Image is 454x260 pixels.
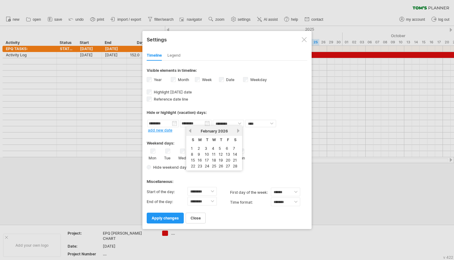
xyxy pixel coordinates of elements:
[190,151,194,157] a: 8
[197,145,200,151] a: 2
[149,154,156,160] label: Mon
[147,51,162,61] div: Timeline
[192,137,194,142] span: Sunday
[147,197,187,207] label: End of the day:
[147,68,307,75] div: Visible elements in timeline:
[197,157,203,163] a: 16
[220,137,222,142] span: Thursday
[147,187,187,197] label: Start of the day:
[211,151,216,157] a: 11
[204,145,208,151] a: 3
[225,163,231,169] a: 27
[190,145,193,151] a: 1
[234,137,237,142] span: Saturday
[232,157,238,163] a: 21
[147,173,307,185] div: Miscellaneous:
[186,213,206,223] a: close
[167,51,181,61] div: Legend
[147,135,307,147] div: Weekend days:
[190,163,196,169] a: 22
[218,151,223,157] a: 12
[147,34,307,45] div: Settings
[148,128,172,132] a: add new date
[188,128,192,133] a: previous
[204,151,210,157] a: 10
[218,163,224,169] a: 26
[249,77,267,82] label: Weekday
[218,129,228,133] span: 2026
[191,216,201,220] span: close
[232,151,238,157] a: 14
[218,145,221,151] a: 5
[197,151,201,157] a: 9
[211,145,215,151] a: 4
[204,157,209,163] a: 17
[204,163,210,169] a: 24
[197,163,203,169] a: 23
[218,157,224,163] a: 19
[225,77,234,82] label: Date
[153,90,192,94] span: Highlight [DATE] date
[225,145,229,151] a: 6
[190,157,195,163] a: 15
[211,163,217,169] a: 25
[232,163,238,169] a: 28
[232,145,236,151] a: 7
[178,154,186,160] label: Wed
[225,151,231,157] a: 13
[211,157,217,163] a: 18
[177,77,189,82] label: Month
[147,110,307,115] div: Hide or highlight (vacation) days:
[147,213,184,223] a: apply changes
[163,154,171,160] label: Tue
[151,165,188,170] span: Hide weekend days
[201,129,217,133] span: February
[153,77,162,82] label: Year
[225,157,231,163] a: 20
[212,137,216,142] span: Wednesday
[206,137,208,142] span: Tuesday
[198,137,202,142] span: Monday
[230,188,271,197] label: first day of the week:
[230,197,271,207] label: Time format:
[201,77,212,82] label: Week
[236,128,241,133] a: next
[227,137,229,142] span: Friday
[152,216,179,220] span: apply changes
[153,97,188,102] span: Reference date line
